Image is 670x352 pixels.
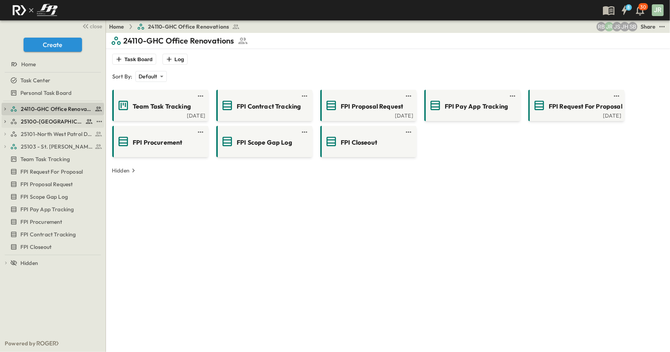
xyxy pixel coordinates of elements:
[657,22,667,31] button: test
[651,4,665,17] button: JR
[21,105,93,113] span: 24110-GHC Office Renovations
[2,216,104,228] div: FPI Procurementtest
[196,127,205,137] button: test
[2,59,102,70] a: Home
[2,87,102,98] a: Personal Task Board
[322,99,413,112] a: FPI Proposal Request
[95,117,104,126] button: test
[20,230,76,238] span: FPI Contract Tracking
[20,193,68,201] span: FPI Scope Gap Log
[218,135,309,148] a: FPI Scope Gap Log
[9,2,60,18] img: c8d7d1ed905e502e8f77bf7063faec64e13b34fdb1f2bdd94b0e311fc34f8000.png
[2,103,104,115] div: 24110-GHC Office Renovationstest
[2,228,104,241] div: FPI Contract Trackingtest
[90,22,102,30] span: close
[21,143,93,151] span: 25103 - St. [PERSON_NAME] Phase 2
[21,118,83,125] span: 25100-Vanguard Prep School
[2,179,102,190] a: FPI Proposal Request
[2,191,104,203] div: FPI Scope Gap Logtest
[641,23,656,31] div: Share
[10,141,102,152] a: 25103 - St. [PERSON_NAME] Phase 2
[2,216,102,227] a: FPI Procurement
[10,129,102,140] a: 25101-North West Patrol Division
[2,115,104,128] div: 25100-Vanguard Prep Schooltest
[2,204,102,215] a: FPI Pay App Tracking
[114,112,205,118] a: [DATE]
[20,76,50,84] span: Task Center
[133,138,183,147] span: FPI Procurement
[135,71,166,82] div: Default
[2,241,104,253] div: FPI Closeouttest
[300,127,309,137] button: test
[112,54,156,65] button: Task Board
[549,102,623,111] span: FPI Request For Proposal
[652,4,664,16] div: JR
[79,20,104,31] button: close
[109,23,124,31] a: Home
[445,102,508,111] span: FPI Pay App Tracking
[2,229,102,240] a: FPI Contract Tracking
[612,22,622,31] div: Jesse Sullivan (jsullivan@fpibuilders.com)
[237,138,292,147] span: FPI Scope Gap Log
[196,91,205,101] button: test
[139,73,157,80] p: Default
[20,243,51,251] span: FPI Closeout
[21,60,36,68] span: Home
[24,38,82,52] button: Create
[10,116,93,127] a: 25100-Vanguard Prep School
[20,218,62,226] span: FPI Procurement
[21,130,93,138] span: 25101-North West Patrol Division
[2,154,102,165] a: Team Task Tracking
[162,54,188,65] button: Log
[20,259,38,267] span: Hidden
[109,165,141,176] button: Hidden
[20,180,73,188] span: FPI Proposal Request
[2,140,104,153] div: 25103 - St. [PERSON_NAME] Phase 2test
[20,168,83,176] span: FPI Request For Proposal
[112,73,132,80] p: Sort By:
[597,22,606,31] div: Regina Barnett (rbarnett@fpibuilders.com)
[641,4,646,10] p: 30
[341,102,403,111] span: FPI Proposal Request
[426,99,517,112] a: FPI Pay App Tracking
[620,22,630,31] div: Jose Hurtado (jhurtado@fpibuilders.com)
[114,99,205,112] a: Team Task Tracking
[404,91,413,101] button: test
[612,91,621,101] button: test
[322,112,413,118] a: [DATE]
[10,103,102,114] a: 24110-GHC Office Renovations
[2,178,104,191] div: FPI Proposal Requesttest
[322,135,413,148] a: FPI Closeout
[2,191,102,202] a: FPI Scope Gap Log
[2,75,102,86] a: Task Center
[617,3,632,17] button: 8
[148,23,229,31] span: 24110-GHC Office Renovations
[2,87,104,99] div: Personal Task Boardtest
[20,89,71,97] span: Personal Task Board
[530,99,621,112] a: FPI Request For Proposal
[218,99,309,112] a: FPI Contract Tracking
[628,22,637,31] div: Sterling Barnett (sterling@fpibuilders.com)
[2,203,104,216] div: FPI Pay App Trackingtest
[112,167,130,174] p: Hidden
[2,166,102,177] a: FPI Request For Proposal
[508,91,517,101] button: test
[20,155,70,163] span: Team Task Tracking
[627,4,630,11] h6: 8
[530,112,621,118] a: [DATE]
[137,23,240,31] a: 24110-GHC Office Renovations
[341,138,377,147] span: FPI Closeout
[604,22,614,31] div: Jayden Ramirez (jramirez@fpibuilders.com)
[133,102,191,111] span: Team Task Tracking
[404,127,413,137] button: test
[2,165,104,178] div: FPI Request For Proposaltest
[114,135,205,148] a: FPI Procurement
[109,23,245,31] nav: breadcrumbs
[2,241,102,252] a: FPI Closeout
[2,153,104,165] div: Team Task Trackingtest
[2,128,104,140] div: 25101-North West Patrol Divisiontest
[237,102,301,111] span: FPI Contract Tracking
